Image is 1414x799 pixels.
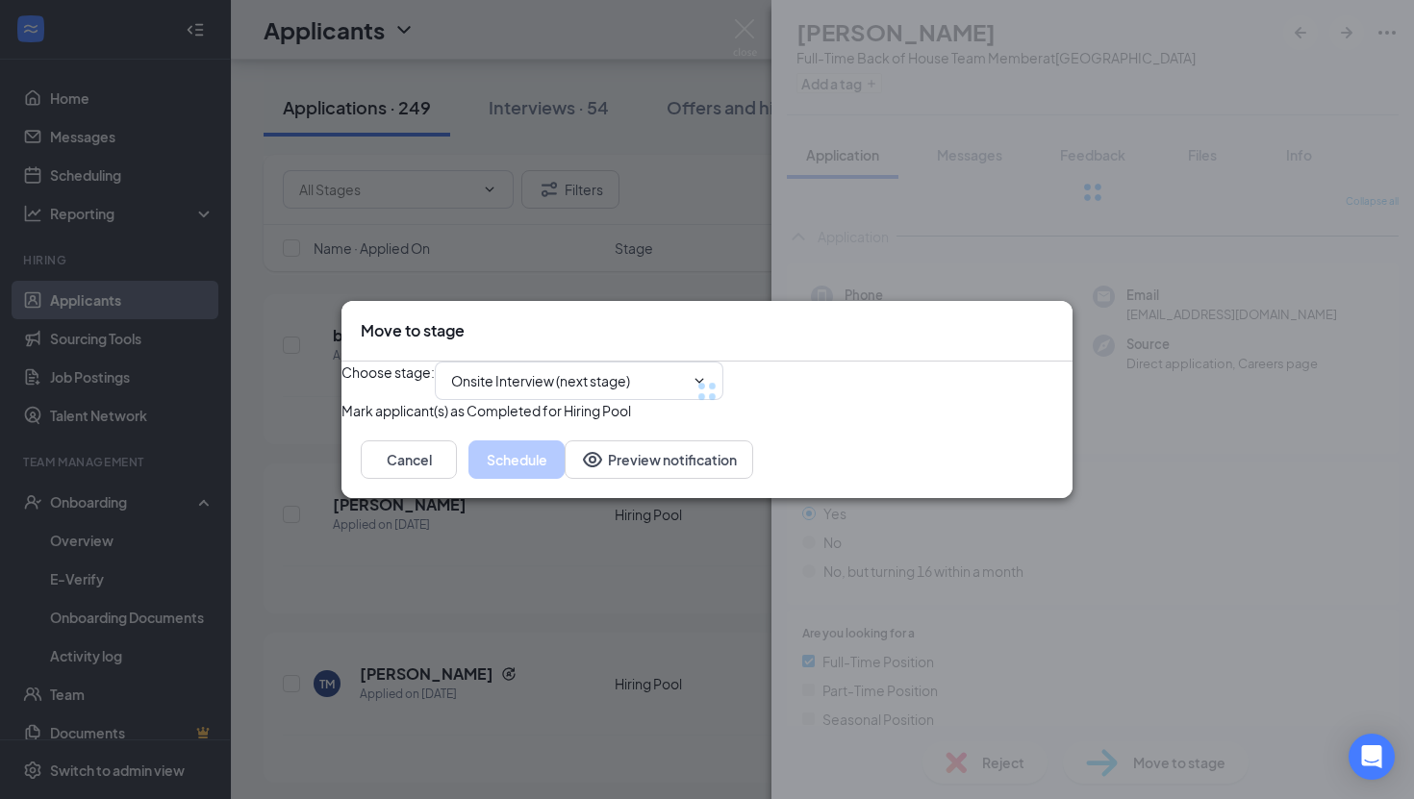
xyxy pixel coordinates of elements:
button: Preview notificationEye [565,440,753,479]
div: Open Intercom Messenger [1349,734,1395,780]
h3: Move to stage [361,320,465,341]
button: Schedule [468,440,565,479]
button: Cancel [361,440,457,479]
svg: Eye [581,448,604,471]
